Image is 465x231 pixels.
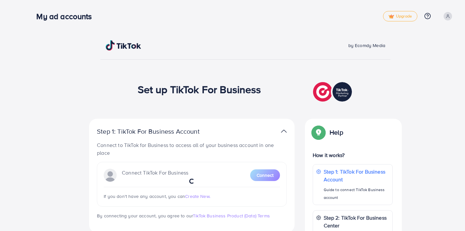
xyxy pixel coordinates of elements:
[313,151,393,159] p: How it works?
[138,83,261,95] h1: Set up TikTok For Business
[324,214,389,229] p: Step 2: TikTok For Business Center
[324,186,389,201] p: Guide to connect TikTok Business account
[106,40,141,51] img: TikTok
[389,14,394,19] img: tick
[97,128,220,135] p: Step 1: TikTok For Business Account
[36,12,97,21] h3: My ad accounts
[348,42,385,49] span: by Ecomdy Media
[313,80,354,103] img: TikTok partner
[330,128,343,136] p: Help
[281,127,287,136] img: TikTok partner
[313,127,324,138] img: Popup guide
[383,11,417,21] a: tickUpgrade
[324,168,389,183] p: Step 1: TikTok For Business Account
[389,14,412,19] span: Upgrade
